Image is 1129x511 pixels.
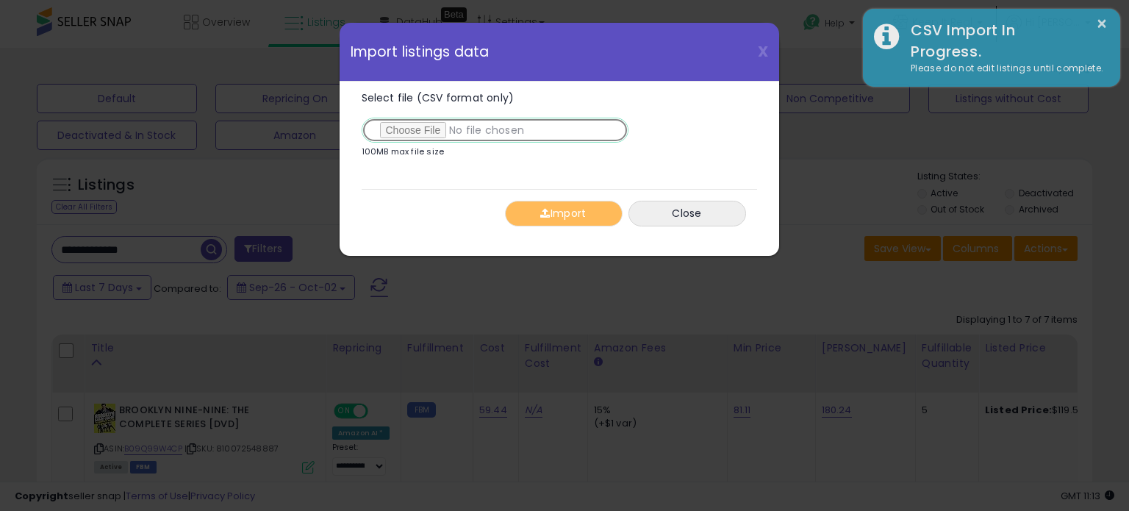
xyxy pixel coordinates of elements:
button: Import [505,201,623,226]
div: Please do not edit listings until complete. [900,62,1109,76]
span: Import listings data [351,45,490,59]
p: 100MB max file size [362,148,445,156]
span: Select file (CSV format only) [362,90,515,105]
button: Close [628,201,746,226]
div: CSV Import In Progress. [900,20,1109,62]
span: X [758,41,768,62]
button: × [1096,15,1108,33]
